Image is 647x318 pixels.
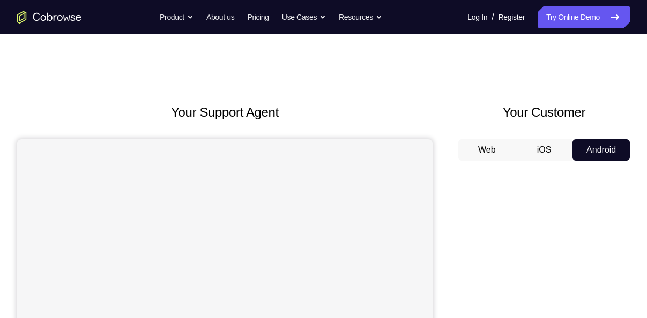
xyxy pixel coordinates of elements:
button: iOS [516,139,573,161]
h2: Your Customer [458,103,630,122]
button: Android [572,139,630,161]
span: / [492,11,494,24]
a: Register [499,6,525,28]
a: Try Online Demo [538,6,630,28]
button: Use Cases [282,6,326,28]
a: Go to the home page [17,11,81,24]
button: Web [458,139,516,161]
a: About us [206,6,234,28]
a: Pricing [247,6,269,28]
button: Resources [339,6,382,28]
button: Product [160,6,194,28]
h2: Your Support Agent [17,103,433,122]
a: Log In [467,6,487,28]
